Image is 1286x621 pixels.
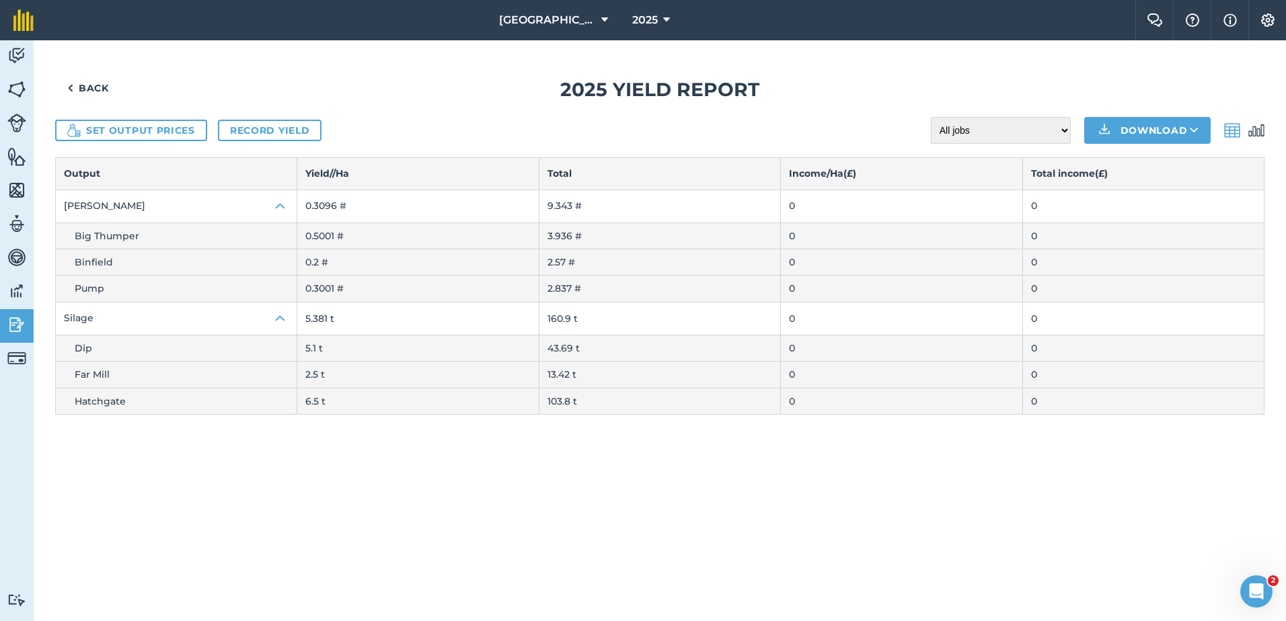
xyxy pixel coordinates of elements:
span: Binfield [75,256,113,268]
img: svg+xml;base64,PHN2ZyB4bWxucz0iaHR0cDovL3d3dy53My5vcmcvMjAwMC9zdmciIHdpZHRoPSI1NiIgaGVpZ2h0PSI2MC... [7,147,26,167]
img: svg+xml;base64,PHN2ZyB4bWxucz0iaHR0cDovL3d3dy53My5vcmcvMjAwMC9zdmciIHdpZHRoPSI1NiIgaGVpZ2h0PSI2MC... [7,180,26,200]
td: 0 [781,362,1022,388]
span: Dip [75,342,92,354]
a: Back [55,75,121,101]
img: svg+xml;base64,PD94bWwgdmVyc2lvbj0iMS4wIiBlbmNvZGluZz0idXRmLTgiPz4KPCEtLSBHZW5lcmF0b3I6IEFkb2JlIE... [7,281,26,301]
img: svg+xml;base64,PD94bWwgdmVyc2lvbj0iMS4wIiBlbmNvZGluZz0idXRmLTgiPz4KPCEtLSBHZW5lcmF0b3I6IEFkb2JlIE... [7,247,26,267]
td: 103.8 t [539,388,780,414]
img: svg+xml;base64,PD94bWwgdmVyc2lvbj0iMS4wIiBlbmNvZGluZz0idXRmLTgiPz4KPCEtLSBHZW5lcmF0b3I6IEFkb2JlIE... [7,46,26,66]
img: Icon representing open state [272,198,289,214]
th: Total [539,158,780,190]
img: svg+xml;base64,PHN2ZyB4bWxucz0iaHR0cDovL3d3dy53My5vcmcvMjAwMC9zdmciIHdpZHRoPSIxNyIgaGVpZ2h0PSIxNy... [1223,12,1237,28]
td: 0 [781,222,1022,249]
iframe: Intercom live chat [1240,575,1273,608]
td: 2.837 # [539,276,780,302]
span: 2 [1268,575,1279,586]
td: 0 [1022,222,1264,249]
img: Download icon [1096,122,1112,138]
th: Output [56,158,297,190]
img: Two speech bubbles overlapping with the left bubble in the forefront [1147,13,1163,27]
img: svg+xml;base64,PD94bWwgdmVyc2lvbj0iMS4wIiBlbmNvZGluZz0idXRmLTgiPz4KPCEtLSBHZW5lcmF0b3I6IEFkb2JlIE... [7,349,26,368]
td: 0 [1022,335,1264,361]
td: 2.57 # [539,249,780,276]
td: 0 [1022,249,1264,276]
td: 0 [1022,362,1264,388]
span: [GEOGRAPHIC_DATA] [499,12,596,28]
td: 0 [781,302,1022,335]
td: 160.9 t [539,302,780,335]
td: 0 [781,335,1022,361]
th: Total income ( £ ) [1022,158,1264,190]
span: Hatchgate [75,395,126,407]
span: 2025 [632,12,658,28]
td: 0.3001 # [297,276,539,302]
th: Yield/ / Ha [297,158,539,190]
img: A question mark icon [1184,13,1201,27]
td: 9.343 # [539,190,780,222]
th: Income / Ha ( £ ) [781,158,1022,190]
img: svg+xml;base64,PD94bWwgdmVyc2lvbj0iMS4wIiBlbmNvZGluZz0idXRmLTgiPz4KPCEtLSBHZW5lcmF0b3I6IEFkb2JlIE... [7,593,26,606]
button: Set output prices [55,120,207,141]
td: 3.936 # [539,222,780,249]
span: Big Thumper [75,230,139,242]
td: 6.5 t [297,388,539,414]
h1: 2025 Yield report [55,75,1264,105]
button: [PERSON_NAME] [56,190,297,222]
img: fieldmargin Logo [13,9,34,31]
img: Icon showing money bag and coins [67,124,81,137]
td: 0 [781,249,1022,276]
img: svg+xml;base64,PD94bWwgdmVyc2lvbj0iMS4wIiBlbmNvZGluZz0idXRmLTgiPz4KPCEtLSBHZW5lcmF0b3I6IEFkb2JlIE... [7,315,26,335]
span: Pump [75,282,104,294]
img: svg+xml;base64,PD94bWwgdmVyc2lvbj0iMS4wIiBlbmNvZGluZz0idXRmLTgiPz4KPCEtLSBHZW5lcmF0b3I6IEFkb2JlIE... [7,214,26,234]
td: 0 [1022,388,1264,414]
td: 43.69 t [539,335,780,361]
td: 0 [1022,276,1264,302]
td: 13.42 t [539,362,780,388]
td: 0.2 # [297,249,539,276]
img: svg+xml;base64,PD94bWwgdmVyc2lvbj0iMS4wIiBlbmNvZGluZz0idXRmLTgiPz4KPCEtLSBHZW5lcmF0b3I6IEFkb2JlIE... [7,114,26,132]
td: 0.3096 # [297,190,539,222]
img: svg+xml;base64,PD94bWwgdmVyc2lvbj0iMS4wIiBlbmNvZGluZz0idXRmLTgiPz4KPCEtLSBHZW5lcmF0b3I6IEFkb2JlIE... [1248,122,1264,138]
td: 5.1 t [297,335,539,361]
td: 2.5 t [297,362,539,388]
td: 0 [1022,302,1264,335]
td: 0 [781,276,1022,302]
button: Silage [56,302,297,335]
img: svg+xml;base64,PHN2ZyB4bWxucz0iaHR0cDovL3d3dy53My5vcmcvMjAwMC9zdmciIHdpZHRoPSI5IiBoZWlnaHQ9IjI0Ii... [67,80,73,96]
img: svg+xml;base64,PD94bWwgdmVyc2lvbj0iMS4wIiBlbmNvZGluZz0idXRmLTgiPz4KPCEtLSBHZW5lcmF0b3I6IEFkb2JlIE... [1224,122,1240,138]
img: A cog icon [1260,13,1276,27]
td: 0 [781,388,1022,414]
td: 0 [781,190,1022,222]
td: 0 [1022,190,1264,222]
td: 5.381 t [297,302,539,335]
button: Download [1084,117,1211,144]
img: svg+xml;base64,PHN2ZyB4bWxucz0iaHR0cDovL3d3dy53My5vcmcvMjAwMC9zdmciIHdpZHRoPSI1NiIgaGVpZ2h0PSI2MC... [7,79,26,99]
span: Far Mill [75,368,110,380]
a: Record yield [218,120,321,141]
td: 0.5001 # [297,222,539,249]
img: Icon representing open state [272,310,289,327]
